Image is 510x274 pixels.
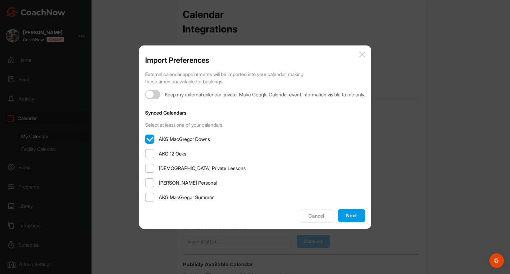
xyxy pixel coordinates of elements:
[165,91,365,98] span: Keep my external calendar private. Make Google Calendar event information visible to me only.
[145,55,365,66] div: Import Preferences
[145,121,365,129] div: Select at least one of your calendars.
[145,178,365,187] label: [PERSON_NAME] Personal
[300,209,333,223] button: Cancel
[145,164,365,173] label: [DEMOGRAPHIC_DATA] Private Lessons
[489,253,504,268] div: Open Intercom Messenger
[145,193,365,202] label: AKG MacGregor Summer
[145,135,365,144] label: AKG MacGregor Downs
[359,52,365,58] img: X
[145,71,312,85] div: External calendar appointments will be imported into your calendar, making these times unavailabl...
[145,149,365,158] label: AKG 12 Oaks
[145,109,365,116] div: Synced Calendars
[338,209,365,222] button: Next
